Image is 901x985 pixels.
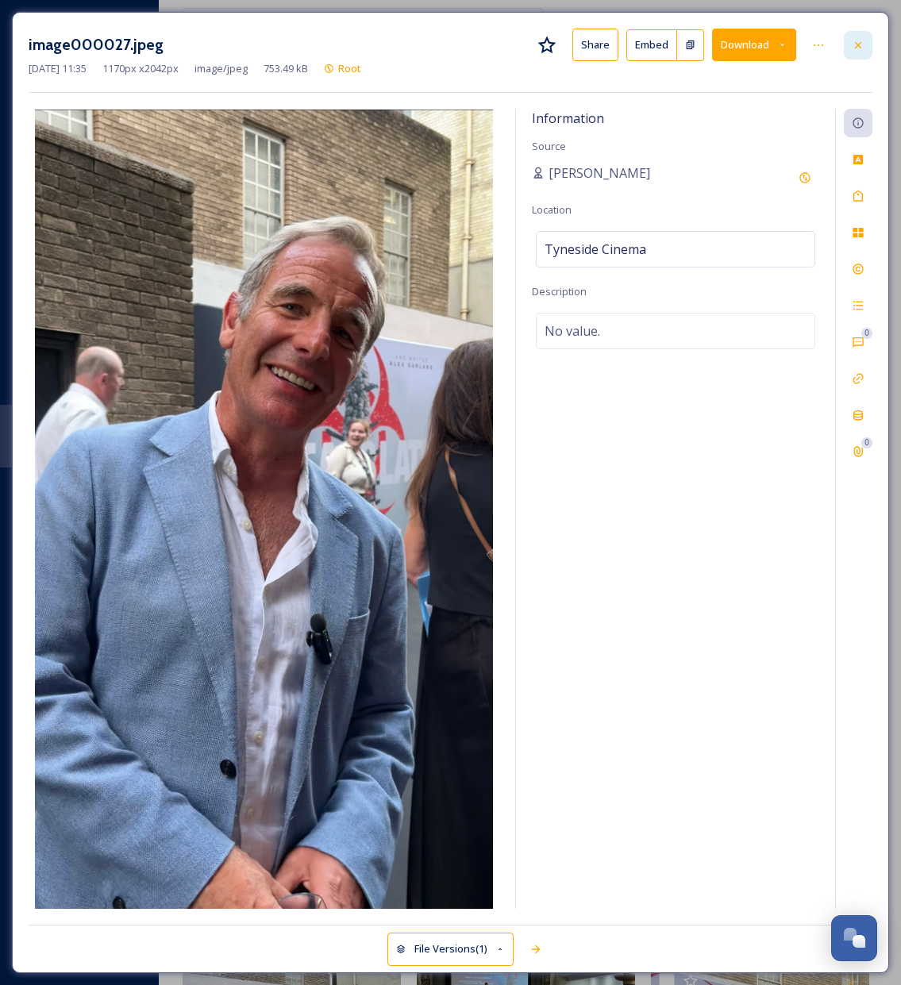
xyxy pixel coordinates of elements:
span: Description [532,284,587,298]
span: Source [532,139,566,153]
span: 1170 px x 2042 px [102,61,179,76]
div: 0 [861,437,872,448]
span: Tyneside Cinema [545,240,646,259]
span: [DATE] 11:35 [29,61,87,76]
span: image/jpeg [194,61,248,76]
div: 0 [861,328,872,339]
button: Download [712,29,796,61]
span: [PERSON_NAME] [549,164,650,183]
span: No value. [545,321,600,341]
button: File Versions(1) [387,933,514,965]
span: Information [532,110,604,127]
img: image000027.jpeg [29,110,499,909]
span: 753.49 kB [264,61,308,76]
h3: image000027.jpeg [29,33,164,56]
span: Root [338,61,361,75]
span: Location [532,202,572,217]
button: Open Chat [831,915,877,961]
button: Share [572,29,618,61]
button: Embed [626,29,677,61]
